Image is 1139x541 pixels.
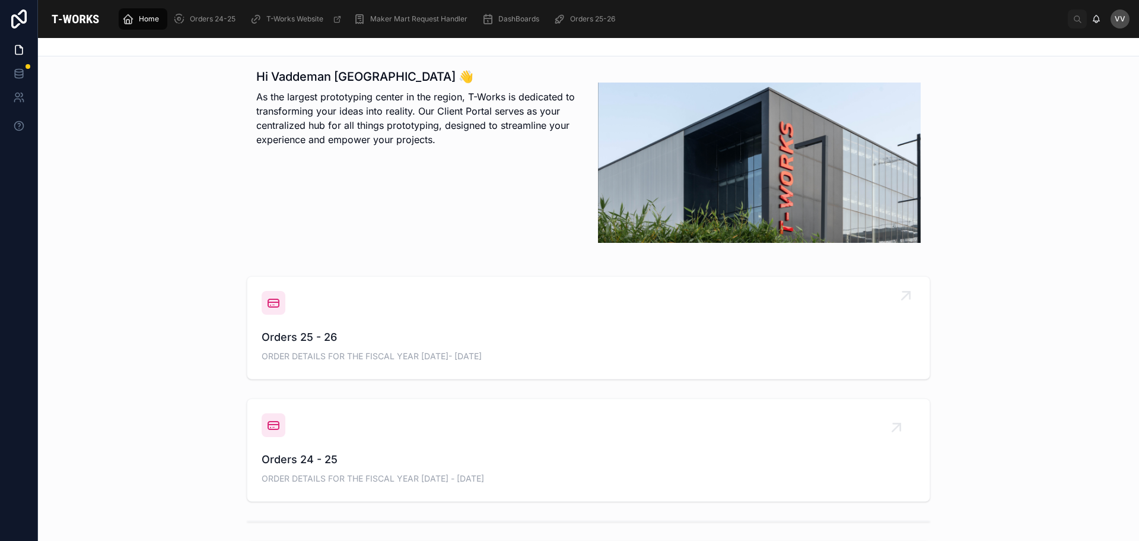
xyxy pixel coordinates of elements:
a: T-Works Website [246,8,348,30]
img: 20656-Tworks-build.png [598,83,921,243]
a: DashBoards [478,8,548,30]
a: Orders 25 - 26ORDER DETAILS FOR THE FISCAL YEAR [DATE]- [DATE] [247,277,930,379]
span: Orders 24 - 25 [262,451,915,468]
span: Maker Mart Request Handler [370,14,467,24]
a: Orders 24 - 25ORDER DETAILS FOR THE FISCAL YEAR [DATE] - [DATE] [247,399,930,501]
span: Orders 25-26 [570,14,615,24]
h1: Hi Vaddeman [GEOGRAPHIC_DATA] 👋 [256,68,579,85]
span: Orders 25 - 26 [262,329,915,346]
a: Maker Mart Request Handler [350,8,476,30]
a: Orders 24-25 [170,8,244,30]
p: As the largest prototyping center in the region, T-Works is dedicated to transforming your ideas ... [256,90,579,147]
span: VV [1115,14,1125,24]
span: Orders 24-25 [190,14,236,24]
span: ORDER DETAILS FOR THE FISCAL YEAR [DATE]- [DATE] [262,350,915,362]
a: Home [119,8,167,30]
span: Home [139,14,159,24]
img: App logo [47,10,103,29]
span: DashBoards [498,14,539,24]
div: scrollable content [113,6,1068,32]
span: ORDER DETAILS FOR THE FISCAL YEAR [DATE] - [DATE] [262,473,915,485]
span: T-Works Website [266,14,323,24]
a: Orders 25-26 [550,8,623,30]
